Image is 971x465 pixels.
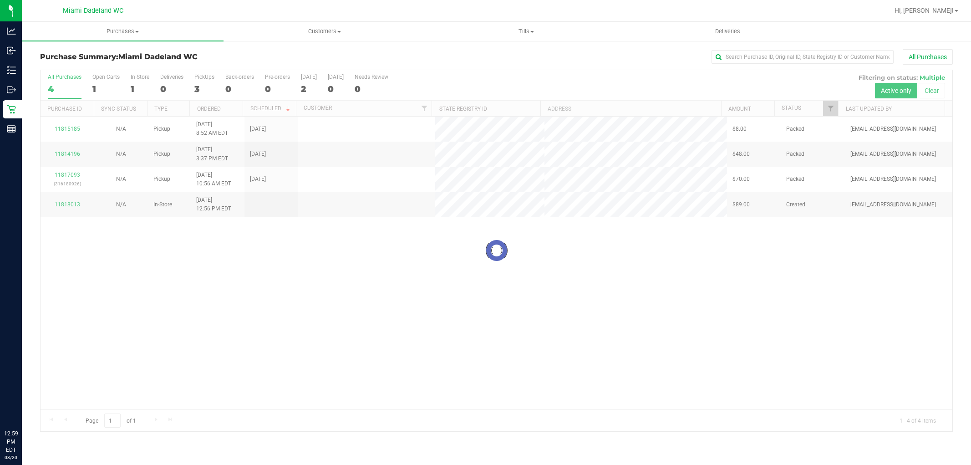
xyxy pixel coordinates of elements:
p: 12:59 PM EDT [4,429,18,454]
a: Tills [425,22,627,41]
span: Deliveries [703,27,752,36]
span: Miami Dadeland WC [118,52,198,61]
iframe: Resource center unread badge [27,391,38,402]
button: All Purchases [903,49,953,65]
span: Customers [224,27,425,36]
h3: Purchase Summary: [40,53,344,61]
inline-svg: Analytics [7,26,16,36]
inline-svg: Inbound [7,46,16,55]
a: Purchases [22,22,224,41]
inline-svg: Retail [7,105,16,114]
span: Miami Dadeland WC [63,7,123,15]
span: Tills [426,27,626,36]
p: 08/20 [4,454,18,461]
span: Purchases [22,27,224,36]
inline-svg: Outbound [7,85,16,94]
a: Deliveries [627,22,829,41]
inline-svg: Inventory [7,66,16,75]
iframe: Resource center [9,392,36,419]
a: Customers [224,22,425,41]
span: Hi, [PERSON_NAME]! [895,7,954,14]
inline-svg: Reports [7,124,16,133]
input: Search Purchase ID, Original ID, State Registry ID or Customer Name... [712,50,894,64]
